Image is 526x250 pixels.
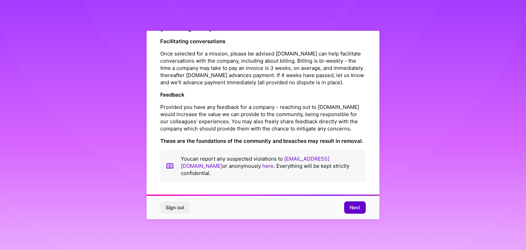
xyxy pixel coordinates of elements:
[160,201,190,214] button: Sign out
[344,201,366,214] button: Next
[262,163,274,169] a: here
[166,155,174,177] img: book icon
[166,204,184,211] span: Sign out
[181,155,360,177] p: You can report any suspected violations to or anonymously . Everything will be kept strictly conf...
[160,138,363,144] strong: These are the foundations of the community and breaches may result in removal.
[350,204,360,211] span: Next
[160,50,366,86] p: Once selected for a mission, please be advised [DOMAIN_NAME] can help facilitate conversations wi...
[160,91,185,98] strong: Feedback
[160,103,366,132] p: Provided you have any feedback for a company - reaching out to [DOMAIN_NAME] would increase the v...
[160,38,225,45] strong: Facilitating conversations
[181,155,329,169] a: [EMAIL_ADDRESS][DOMAIN_NAME]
